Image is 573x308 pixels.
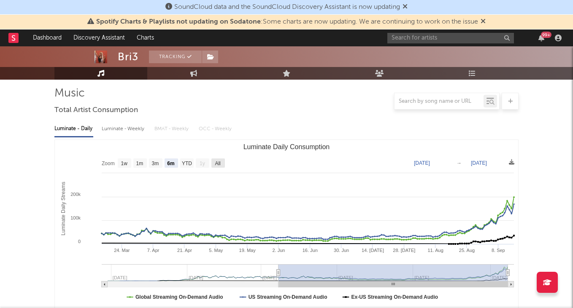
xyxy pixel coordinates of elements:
[457,160,462,166] text: →
[471,160,487,166] text: [DATE]
[459,248,475,253] text: 25. Aug
[239,248,256,253] text: 19. May
[200,161,205,166] text: 1y
[149,51,202,63] button: Tracking
[334,248,349,253] text: 30. Jun
[68,29,131,46] a: Discovery Assistant
[114,248,130,253] text: 24. Mar
[541,32,551,38] div: 99 +
[131,29,160,46] a: Charts
[102,122,146,136] div: Luminate - Weekly
[102,161,115,166] text: Zoom
[492,248,505,253] text: 8. Sep
[177,248,192,253] text: 21. Apr
[481,19,486,25] span: Dismiss
[135,294,223,300] text: Global Streaming On-Demand Audio
[147,248,159,253] text: 7. Apr
[54,122,93,136] div: Luminate - Daily
[167,161,174,166] text: 6m
[54,105,138,115] span: Total Artist Consumption
[121,161,128,166] text: 1w
[27,29,68,46] a: Dashboard
[249,294,327,300] text: US Streaming On-Demand Audio
[414,160,430,166] text: [DATE]
[215,161,220,166] text: All
[538,35,544,41] button: 99+
[78,239,81,244] text: 0
[118,51,138,63] div: Bri3
[60,182,66,235] text: Luminate Daily Streams
[96,19,478,25] span: : Some charts are now updating. We are continuing to work on the issue
[303,248,318,253] text: 16. Jun
[182,161,192,166] text: YTD
[395,98,484,105] input: Search by song name or URL
[362,248,384,253] text: 14. [DATE]
[54,88,85,99] span: Music
[136,161,143,166] text: 1m
[393,248,415,253] text: 28. [DATE]
[209,248,223,253] text: 5. May
[96,19,261,25] span: Spotify Charts & Playlists not updating on Sodatone
[427,248,443,253] text: 11. Aug
[243,143,330,150] text: Luminate Daily Consumption
[70,215,81,220] text: 100k
[403,4,408,11] span: Dismiss
[272,248,285,253] text: 2. Jun
[351,294,438,300] text: Ex-US Streaming On-Demand Audio
[387,33,514,43] input: Search for artists
[174,4,400,11] span: SoundCloud data and the SoundCloud Discovery Assistant is now updating
[152,161,159,166] text: 3m
[70,192,81,197] text: 200k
